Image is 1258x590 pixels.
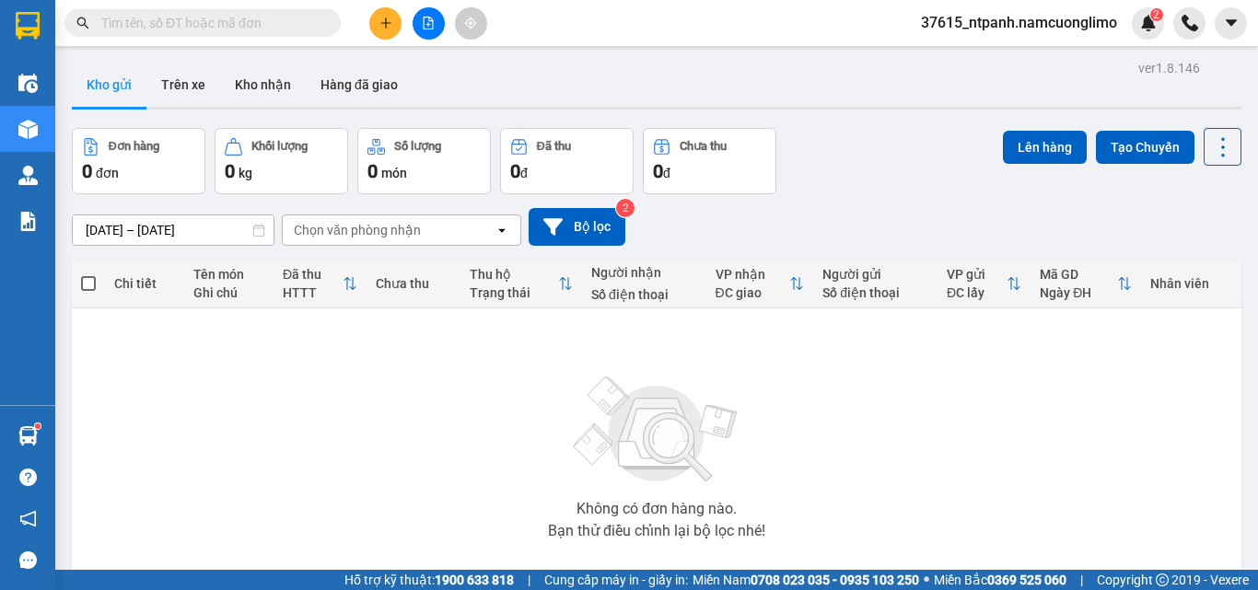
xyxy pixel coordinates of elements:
[283,267,343,282] div: Đã thu
[193,267,264,282] div: Tên món
[947,267,1007,282] div: VP gửi
[616,199,635,217] sup: 2
[680,140,727,153] div: Chưa thu
[947,285,1007,300] div: ĐC lấy
[987,573,1066,587] strong: 0369 525 060
[1096,131,1194,164] button: Tạo Chuyến
[18,120,38,139] img: warehouse-icon
[1031,260,1141,308] th: Toggle SortBy
[822,267,928,282] div: Người gửi
[306,63,413,107] button: Hàng đã giao
[422,17,435,29] span: file-add
[1150,8,1163,21] sup: 2
[1153,8,1159,21] span: 2
[1215,7,1247,40] button: caret-down
[1040,267,1117,282] div: Mã GD
[18,74,38,93] img: warehouse-icon
[344,570,514,590] span: Hỗ trợ kỹ thuật:
[591,287,697,302] div: Số điện thoại
[114,276,175,291] div: Chi tiết
[1080,570,1083,590] span: |
[934,570,1066,590] span: Miền Bắc
[1003,131,1087,164] button: Lên hàng
[283,285,343,300] div: HTTT
[544,570,688,590] span: Cung cấp máy in - giấy in:
[751,573,919,587] strong: 0708 023 035 - 0935 103 250
[381,166,407,180] span: món
[101,13,319,33] input: Tìm tên, số ĐT hoặc mã đơn
[548,524,765,538] div: Bạn thử điều chỉnh lại bộ lọc nhé!
[1182,15,1198,31] img: phone-icon
[663,166,670,180] span: đ
[455,7,487,40] button: aim
[653,160,663,182] span: 0
[369,7,402,40] button: plus
[924,576,929,584] span: ⚪️
[394,140,441,153] div: Số lượng
[716,285,790,300] div: ĐC giao
[251,140,308,153] div: Khối lượng
[1138,58,1200,78] div: ver 1.8.146
[510,160,520,182] span: 0
[822,285,928,300] div: Số điện thoại
[146,63,220,107] button: Trên xe
[18,426,38,445] img: warehouse-icon
[109,140,159,153] div: Đơn hàng
[470,285,558,300] div: Trạng thái
[706,260,814,308] th: Toggle SortBy
[16,12,40,40] img: logo-vxr
[500,128,634,194] button: Đã thu0đ
[367,160,378,182] span: 0
[96,166,119,180] span: đơn
[906,11,1132,34] span: 37615_ntpanh.namcuonglimo
[73,215,274,245] input: Select a date range.
[72,63,146,107] button: Kho gửi
[591,265,697,280] div: Người nhận
[413,7,445,40] button: file-add
[938,260,1031,308] th: Toggle SortBy
[357,128,491,194] button: Số lượng0món
[577,502,737,516] div: Không có đơn hàng nào.
[693,570,919,590] span: Miền Nam
[1040,285,1117,300] div: Ngày ĐH
[379,17,392,29] span: plus
[76,17,89,29] span: search
[239,166,252,180] span: kg
[72,128,205,194] button: Đơn hàng0đơn
[1223,15,1240,31] span: caret-down
[225,160,235,182] span: 0
[294,221,421,239] div: Chọn văn phòng nhận
[565,365,749,494] img: svg+xml;base64,PHN2ZyBjbGFzcz0ibGlzdC1wbHVnX19zdmciIHhtbG5zPSJodHRwOi8vd3d3LnczLm9yZy8yMDAwL3N2Zy...
[1140,15,1157,31] img: icon-new-feature
[82,160,92,182] span: 0
[537,140,571,153] div: Đã thu
[520,166,528,180] span: đ
[220,63,306,107] button: Kho nhận
[464,17,477,29] span: aim
[460,260,582,308] th: Toggle SortBy
[19,551,37,569] span: message
[528,570,530,590] span: |
[193,285,264,300] div: Ghi chú
[495,223,509,237] svg: open
[376,276,450,291] div: Chưa thu
[18,212,38,231] img: solution-icon
[435,573,514,587] strong: 1900 633 818
[529,208,625,246] button: Bộ lọc
[19,510,37,527] span: notification
[643,128,776,194] button: Chưa thu0đ
[1150,276,1232,291] div: Nhân viên
[35,423,41,429] sup: 1
[19,469,37,486] span: question-circle
[18,166,38,185] img: warehouse-icon
[716,267,790,282] div: VP nhận
[470,267,558,282] div: Thu hộ
[1156,573,1169,586] span: copyright
[215,128,348,194] button: Khối lượng0kg
[274,260,367,308] th: Toggle SortBy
